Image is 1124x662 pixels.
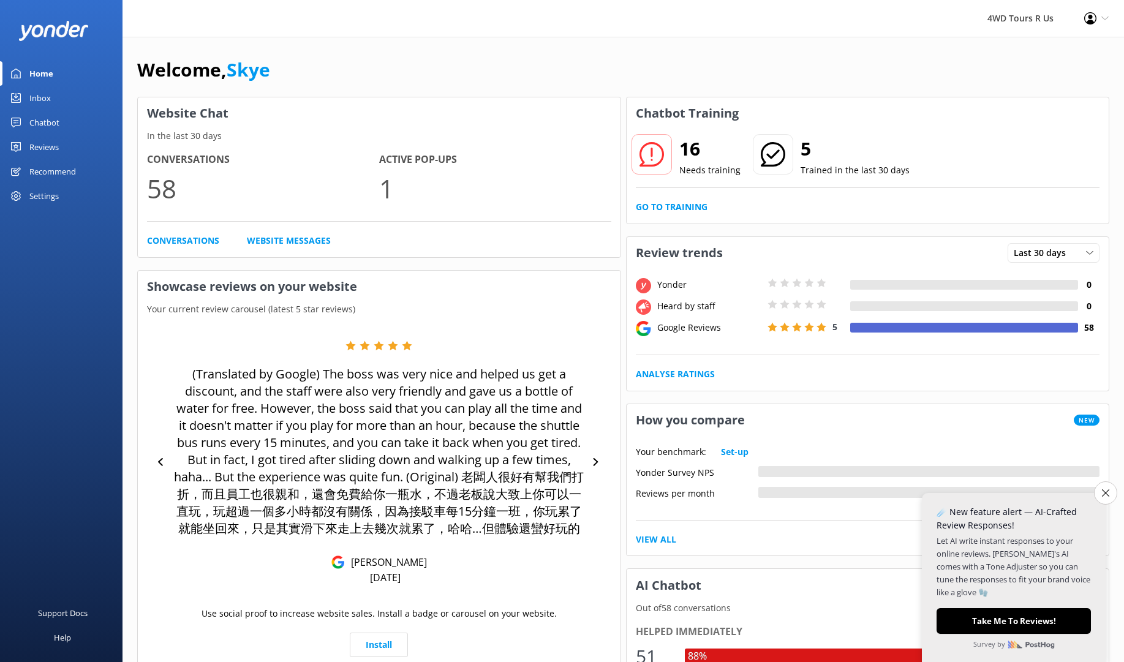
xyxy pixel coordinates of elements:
h3: Website Chat [138,97,620,129]
p: (Translated by Google) The boss was very nice and helped us get a discount, and the staff were al... [172,366,587,537]
span: Last 30 days [1014,246,1073,260]
a: Set-up [721,445,749,459]
div: Chatbot [29,110,59,135]
span: 5 [832,321,837,333]
p: [DATE] [370,571,401,584]
h1: Welcome, [137,55,270,85]
div: Home [29,61,53,86]
p: 58 [147,168,379,209]
div: Google Reviews [654,321,764,334]
a: View All [636,533,676,546]
div: Settings [29,184,59,208]
a: Website Messages [247,234,331,247]
div: Yonder [654,278,764,292]
a: Go to Training [636,200,707,214]
h3: Showcase reviews on your website [138,271,620,303]
h3: AI Chatbot [627,570,711,601]
h3: Chatbot Training [627,97,748,129]
div: Yonder Survey NPS [636,466,758,477]
div: Helped immediately [636,624,1100,640]
div: Support Docs [38,601,88,625]
img: Google Reviews [331,555,345,569]
div: Inbox [29,86,51,110]
h2: 5 [801,134,910,164]
h2: 16 [679,134,741,164]
div: Reviews [29,135,59,159]
p: Out of 58 conversations [627,601,1109,615]
p: Needs training [679,164,741,177]
span: New [1074,415,1099,426]
h3: How you compare [627,404,754,436]
a: Conversations [147,234,219,247]
p: Your benchmark: [636,445,706,459]
div: Heard by staff [654,299,764,313]
h4: Active Pop-ups [379,152,611,168]
p: Use social proof to increase website sales. Install a badge or carousel on your website. [202,607,557,620]
p: Trained in the last 30 days [801,164,910,177]
p: [PERSON_NAME] [345,555,427,569]
h4: 0 [1078,299,1099,313]
p: Your current review carousel (latest 5 star reviews) [138,303,620,316]
a: Skye [227,57,270,82]
div: Recommend [29,159,76,184]
h4: Conversations [147,152,379,168]
h4: 58 [1078,321,1099,334]
img: yonder-white-logo.png [18,21,89,41]
p: In the last 30 days [138,129,620,143]
p: 1 [379,168,611,209]
a: Analyse Ratings [636,367,715,381]
div: Reviews per month [636,487,758,498]
div: Help [54,625,71,650]
a: Install [350,633,408,657]
h4: 0 [1078,278,1099,292]
h3: Review trends [627,237,732,269]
